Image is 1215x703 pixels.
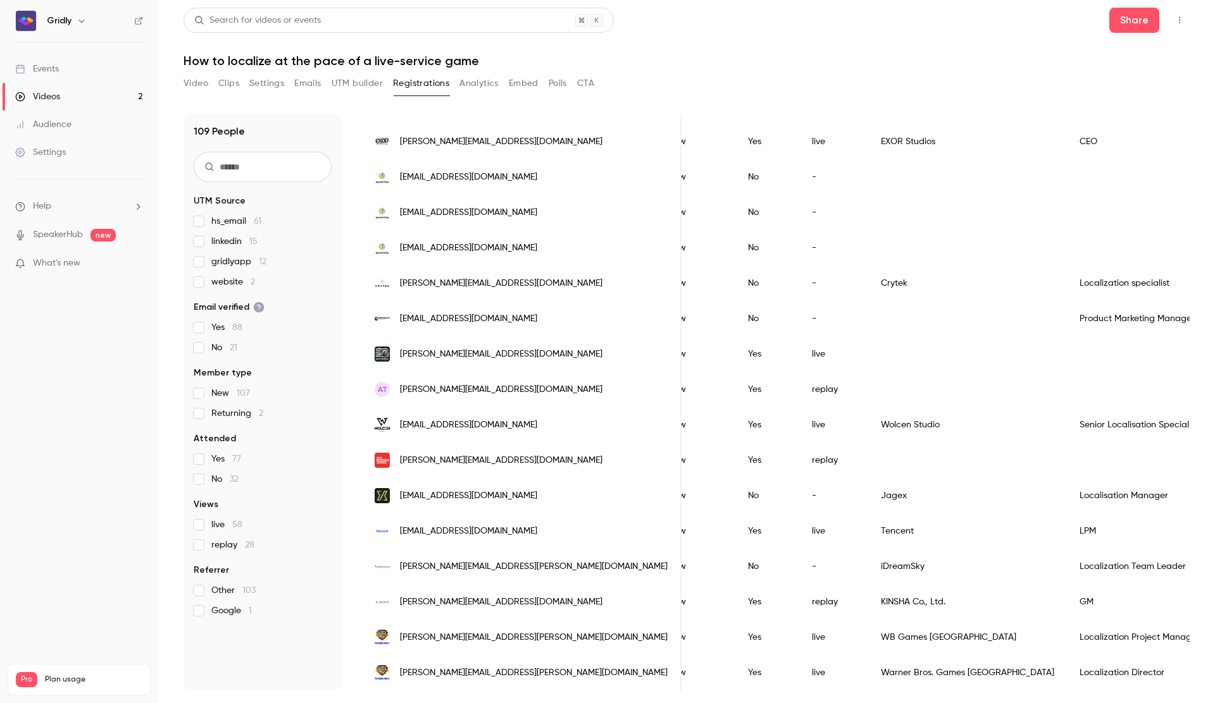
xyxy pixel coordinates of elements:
span: 103 [242,586,256,595]
div: Yes [735,620,799,655]
span: 2 [251,278,255,286]
span: Yes [211,453,241,465]
h1: How to localize at the pace of a live-service game [184,53,1190,68]
button: Polls [549,73,567,94]
div: New [656,584,735,620]
span: Returning [211,407,263,420]
div: - [799,549,868,584]
button: Analytics [459,73,499,94]
div: New [656,336,735,372]
div: live [799,620,868,655]
a: SpeakerHub [33,228,83,241]
span: 107 [237,389,250,398]
div: New [656,159,735,195]
span: [PERSON_NAME][EMAIL_ADDRESS][PERSON_NAME][DOMAIN_NAME] [400,631,668,644]
div: Keywords by Traffic [140,75,213,83]
img: moonton.com [375,205,390,220]
span: [PERSON_NAME][EMAIL_ADDRESS][DOMAIN_NAME] [400,348,602,361]
div: live [799,513,868,549]
span: 58 [232,520,242,529]
span: [PERSON_NAME][EMAIL_ADDRESS][DOMAIN_NAME] [400,135,602,149]
div: No [735,301,799,336]
div: live [799,336,868,372]
img: crytek.com [375,276,390,291]
img: tencent.com [375,523,390,539]
span: [EMAIL_ADDRESS][DOMAIN_NAME] [400,206,537,219]
img: wbgames.com [375,628,390,645]
span: 21 [230,343,237,352]
div: Warner Bros. Games [GEOGRAPHIC_DATA] [868,655,1067,690]
div: v 4.0.25 [35,20,62,30]
div: New [656,655,735,690]
div: - [799,230,868,266]
div: - [799,266,868,301]
button: Top Bar Actions [1169,10,1190,30]
section: facet-groups [194,195,332,617]
div: Yes [735,443,799,478]
div: New [656,443,735,478]
div: - [799,159,868,195]
div: Audience [15,118,72,131]
div: Search for videos or events [194,14,321,27]
div: live [799,124,868,159]
span: 1 [249,606,252,615]
span: 28 [245,541,254,549]
img: logo_orange.svg [20,20,30,30]
span: UTM Source [194,195,246,207]
span: 77 [232,455,241,463]
div: Yes [735,655,799,690]
span: What's new [33,257,80,270]
img: exorstudios.com [375,134,390,149]
span: 15 [249,237,258,246]
div: New [656,124,735,159]
span: new [90,229,116,241]
img: tab_keywords_by_traffic_grey.svg [126,73,136,83]
span: Referrer [194,564,229,577]
div: WB Games [GEOGRAPHIC_DATA] [868,620,1067,655]
img: kinsha.co.jp [375,594,390,609]
span: Member type [194,367,252,379]
span: 61 [254,217,261,226]
div: Yes [735,372,799,407]
div: replay [799,584,868,620]
img: dcu.ie [375,453,390,468]
img: jagex.com [375,488,390,503]
span: replay [211,539,254,551]
span: [EMAIL_ADDRESS][DOMAIN_NAME] [400,525,537,538]
div: Jagex [868,478,1067,513]
button: Emails [294,73,321,94]
div: New [656,266,735,301]
button: UTM builder [332,73,383,94]
span: No [211,341,237,354]
div: Tencent [868,513,1067,549]
div: live [799,407,868,443]
span: [PERSON_NAME][EMAIL_ADDRESS][PERSON_NAME][DOMAIN_NAME] [400,666,668,680]
div: - [799,301,868,336]
div: Yes [735,513,799,549]
div: No [735,230,799,266]
button: Share [1109,8,1159,33]
span: [EMAIL_ADDRESS][DOMAIN_NAME] [400,419,537,432]
div: New [656,407,735,443]
span: Views [194,498,218,511]
div: Domain: [DOMAIN_NAME] [33,33,139,43]
div: Yes [735,124,799,159]
h6: Gridly [47,15,72,27]
div: Crytek [868,266,1067,301]
div: live [799,655,868,690]
span: linkedin [211,235,258,248]
div: New [656,549,735,584]
div: - [799,195,868,230]
span: [PERSON_NAME][EMAIL_ADDRESS][DOMAIN_NAME] [400,277,602,290]
img: paradoxinteractive.com [375,346,390,362]
span: [EMAIL_ADDRESS][DOMAIN_NAME] [400,171,537,184]
button: Registrations [393,73,449,94]
div: Videos [15,90,60,103]
div: No [735,266,799,301]
div: Domain Overview [48,75,113,83]
span: 32 [230,475,239,484]
span: AT [378,384,387,395]
div: New [656,372,735,407]
li: help-dropdown-opener [15,200,143,213]
img: wargaming.net [375,317,390,320]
